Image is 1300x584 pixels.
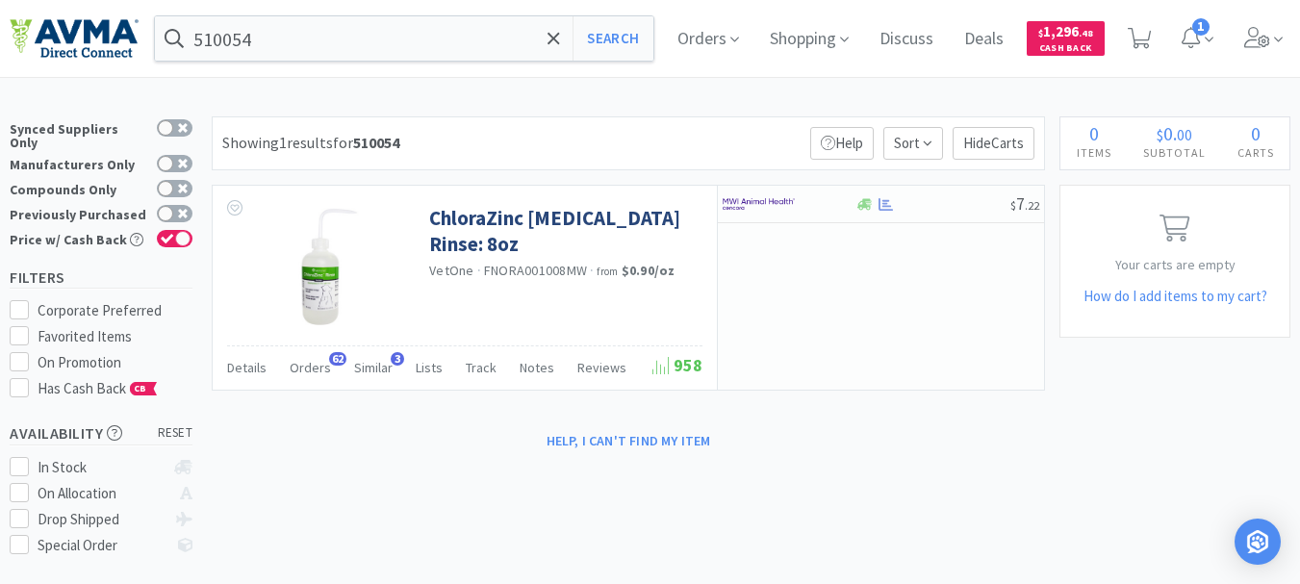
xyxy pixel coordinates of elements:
span: for [333,133,399,152]
a: $1,296.48Cash Back [1027,13,1105,64]
div: On Allocation [38,482,166,505]
span: 0 [1163,121,1173,145]
span: Similar [354,359,393,376]
button: Search [573,16,652,61]
div: In Stock [38,456,166,479]
div: Synced Suppliers Only [10,119,147,149]
span: $ [1010,198,1016,213]
div: Manufacturers Only [10,155,147,171]
span: 00 [1177,125,1192,144]
span: reset [158,423,193,444]
div: Price w/ Cash Back [10,230,147,246]
h5: Filters [10,267,192,289]
div: On Promotion [38,351,193,374]
p: Hide Carts [953,127,1034,160]
img: e4e33dab9f054f5782a47901c742baa9_102.png [10,18,139,59]
span: 62 [329,352,346,366]
strong: 510054 [353,133,399,152]
h4: Subtotal [1127,143,1221,162]
span: Sort [883,127,943,160]
a: ChloraZinc [MEDICAL_DATA] Rinse: 8oz [429,205,698,258]
div: Compounds Only [10,180,147,196]
h4: Items [1060,143,1127,162]
span: Notes [520,359,554,376]
h4: Carts [1221,143,1289,162]
a: Deals [956,31,1011,48]
h5: How do I add items to my cart? [1060,285,1289,308]
a: Discuss [872,31,941,48]
span: Orders [290,359,331,376]
button: Help, I can't find my item [535,424,723,457]
div: Open Intercom Messenger [1235,519,1281,565]
span: 1 [1192,18,1210,36]
span: from [597,265,618,278]
span: Reviews [577,359,626,376]
a: VetOne [429,262,474,279]
span: Cash Back [1038,43,1093,56]
div: Showing 1 results [222,131,399,156]
span: · [590,262,594,279]
span: . 22 [1025,198,1039,213]
div: Drop Shipped [38,508,166,531]
span: CB [131,383,150,394]
div: . [1127,124,1221,143]
div: Special Order [38,534,166,557]
span: 7 [1010,192,1039,215]
span: 958 [652,354,702,376]
span: Track [466,359,497,376]
span: 3 [391,352,404,366]
span: $ [1038,27,1043,39]
img: 70e53a4018fb4a52a6ed19681ae1d97b_31377.png [282,205,366,330]
strong: $0.90 / oz [622,262,675,279]
span: Lists [416,359,443,376]
p: Help [810,127,874,160]
span: . 48 [1079,27,1093,39]
div: Corporate Preferred [38,299,193,322]
h5: Availability [10,422,192,444]
img: f6b2451649754179b5b4e0c70c3f7cb0_2.png [723,190,795,218]
span: · [477,262,481,279]
span: 1,296 [1038,22,1093,40]
div: Previously Purchased [10,205,147,221]
div: Favorited Items [38,325,193,348]
p: Your carts are empty [1060,254,1289,275]
span: $ [1157,125,1163,144]
span: Details [227,359,267,376]
span: 0 [1251,121,1261,145]
input: Search by item, sku, manufacturer, ingredient, size... [155,16,653,61]
span: FNORA001008MW [484,262,587,279]
span: Has Cash Back [38,379,158,397]
span: 0 [1089,121,1099,145]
